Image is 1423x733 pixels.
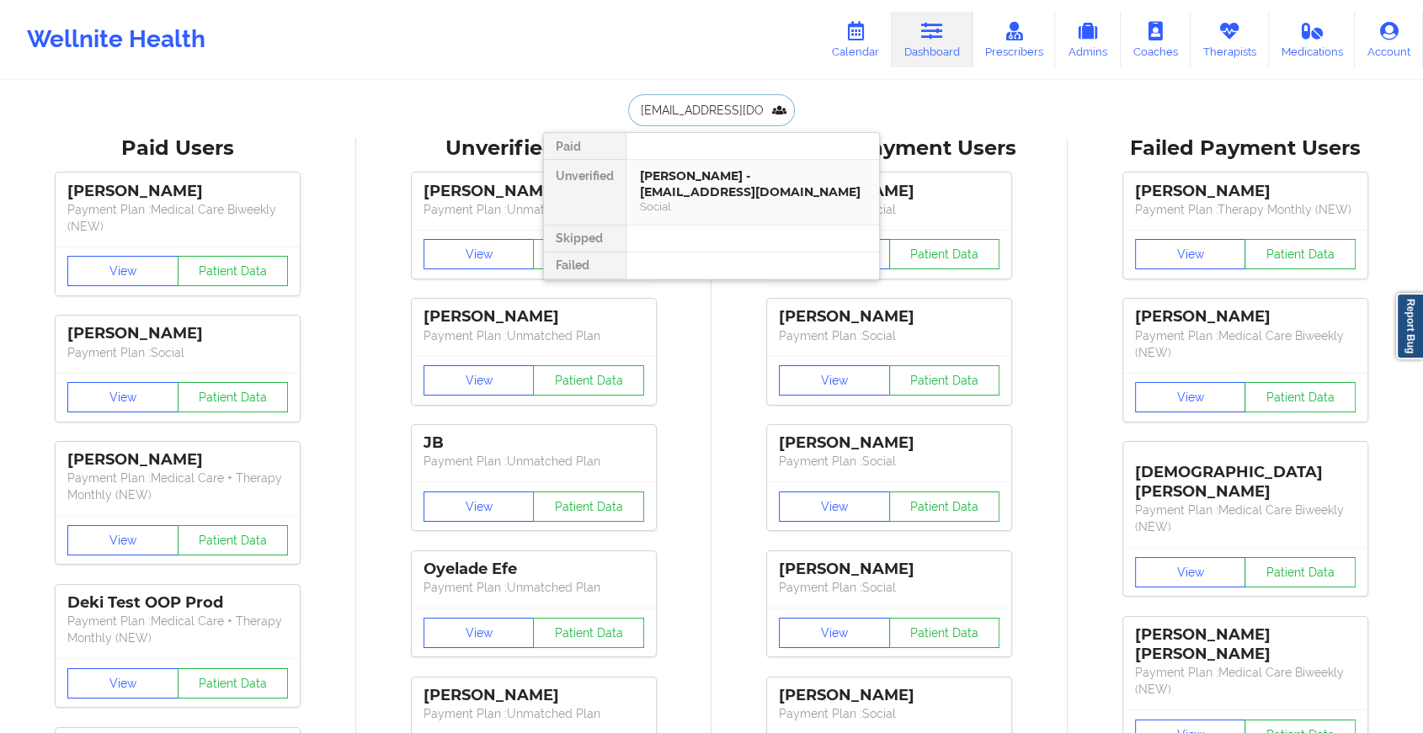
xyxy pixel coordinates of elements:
[67,182,288,201] div: [PERSON_NAME]
[67,201,288,235] p: Payment Plan : Medical Care Biweekly (NEW)
[1135,664,1356,698] p: Payment Plan : Medical Care Biweekly (NEW)
[779,618,890,648] button: View
[424,433,644,453] div: JB
[178,668,289,698] button: Patient Data
[424,365,535,396] button: View
[1269,12,1356,67] a: Medications
[779,560,999,579] div: [PERSON_NAME]
[67,344,288,361] p: Payment Plan : Social
[424,453,644,470] p: Payment Plan : Unmatched Plan
[1244,239,1356,269] button: Patient Data
[1191,12,1269,67] a: Therapists
[1355,12,1423,67] a: Account
[1244,382,1356,412] button: Patient Data
[424,560,644,579] div: Oyelade Efe
[67,470,288,503] p: Payment Plan : Medical Care + Therapy Monthly (NEW)
[424,201,644,218] p: Payment Plan : Unmatched Plan
[533,491,644,522] button: Patient Data
[424,579,644,596] p: Payment Plan : Unmatched Plan
[67,613,288,646] p: Payment Plan : Medical Care + Therapy Monthly (NEW)
[67,593,288,613] div: Deki Test OOP Prod
[779,307,999,327] div: [PERSON_NAME]
[544,252,626,279] div: Failed
[424,705,644,722] p: Payment Plan : Unmatched Plan
[67,382,179,412] button: View
[779,327,999,344] p: Payment Plan : Social
[424,182,644,201] div: [PERSON_NAME]
[973,12,1056,67] a: Prescribers
[1121,12,1191,67] a: Coaches
[779,433,999,453] div: [PERSON_NAME]
[544,133,626,160] div: Paid
[12,135,344,162] div: Paid Users
[544,226,626,252] div: Skipped
[533,618,644,648] button: Patient Data
[1135,182,1356,201] div: [PERSON_NAME]
[178,525,289,555] button: Patient Data
[368,135,701,162] div: Unverified Users
[1135,450,1356,502] div: [DEMOGRAPHIC_DATA][PERSON_NAME]
[889,491,1000,522] button: Patient Data
[1135,307,1356,327] div: [PERSON_NAME]
[723,135,1056,162] div: Skipped Payment Users
[424,686,644,705] div: [PERSON_NAME]
[1244,557,1356,587] button: Patient Data
[178,382,289,412] button: Patient Data
[424,307,644,327] div: [PERSON_NAME]
[533,239,644,269] button: Patient Data
[67,256,179,286] button: View
[424,239,535,269] button: View
[1135,382,1246,412] button: View
[889,365,1000,396] button: Patient Data
[67,525,179,555] button: View
[424,618,535,648] button: View
[779,201,999,218] p: Payment Plan : Social
[178,256,289,286] button: Patient Data
[889,239,1000,269] button: Patient Data
[533,365,644,396] button: Patient Data
[1055,12,1121,67] a: Admins
[779,705,999,722] p: Payment Plan : Social
[67,668,179,698] button: View
[779,491,890,522] button: View
[779,579,999,596] p: Payment Plan : Social
[1135,625,1356,664] div: [PERSON_NAME] [PERSON_NAME]
[544,160,626,226] div: Unverified
[819,12,892,67] a: Calendar
[640,199,866,214] div: Social
[779,453,999,470] p: Payment Plan : Social
[1079,135,1412,162] div: Failed Payment Users
[67,324,288,343] div: [PERSON_NAME]
[889,618,1000,648] button: Patient Data
[1396,293,1423,359] a: Report Bug
[640,168,866,199] div: [PERSON_NAME] - [EMAIL_ADDRESS][DOMAIN_NAME]
[424,327,644,344] p: Payment Plan : Unmatched Plan
[1135,201,1356,218] p: Payment Plan : Therapy Monthly (NEW)
[67,450,288,470] div: [PERSON_NAME]
[1135,502,1356,535] p: Payment Plan : Medical Care Biweekly (NEW)
[779,182,999,201] div: [PERSON_NAME]
[424,491,535,522] button: View
[779,686,999,705] div: [PERSON_NAME]
[1135,239,1246,269] button: View
[1135,557,1246,587] button: View
[1135,327,1356,361] p: Payment Plan : Medical Care Biweekly (NEW)
[892,12,973,67] a: Dashboard
[779,365,890,396] button: View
